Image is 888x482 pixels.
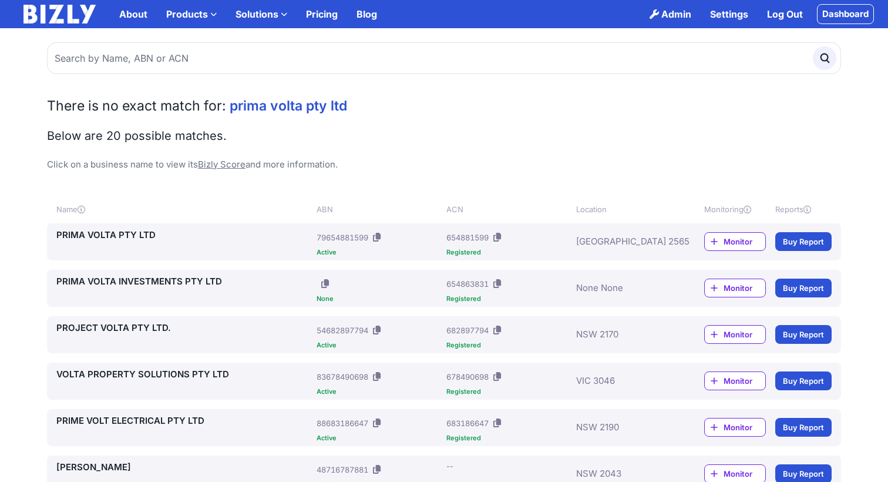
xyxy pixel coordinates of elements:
[317,249,442,256] div: Active
[775,371,832,390] a: Buy Report
[775,232,832,251] a: Buy Report
[226,2,297,26] label: Solutions
[56,275,312,289] a: PRIMA VOLTA INVESTMENTS PTY LTD
[724,421,765,433] span: Monitor
[446,417,489,429] div: 683186647
[640,2,701,26] a: Admin
[775,279,832,297] a: Buy Report
[56,367,312,381] a: VOLTA PROPERTY SOLUTIONS PTY LTD
[704,279,766,297] a: Monitor
[704,418,766,437] a: Monitor
[775,325,832,344] a: Buy Report
[110,2,157,26] a: About
[446,203,571,215] div: ACN
[317,324,368,336] div: 54682897794
[817,4,874,24] a: Dashboard
[297,2,347,26] a: Pricing
[704,325,766,344] a: Monitor
[317,389,442,395] div: Active
[230,98,347,114] span: prima volta pty ltd
[317,435,442,441] div: Active
[317,203,442,215] div: ABN
[317,371,368,383] div: 83678490698
[576,321,669,349] div: NSW 2170
[724,282,765,294] span: Monitor
[704,232,766,251] a: Monitor
[56,460,312,474] a: [PERSON_NAME]
[775,418,832,437] a: Buy Report
[157,2,226,26] label: Products
[317,342,442,349] div: Active
[446,389,571,395] div: Registered
[56,228,312,242] a: PRIMA VOLTA PTY LTD
[576,414,669,441] div: NSW 2190
[446,435,571,441] div: Registered
[47,98,226,114] span: There is no exact match for:
[56,321,312,335] a: PROJECT VOLTA PTY LTD.
[724,375,765,387] span: Monitor
[47,42,841,74] input: Search by Name, ABN or ACN
[446,278,489,290] div: 654863831
[47,129,227,143] span: Below are 20 possible matches.
[56,414,312,428] a: PRIME VOLT ELECTRICAL PTY LTD
[775,203,832,215] div: Reports
[317,296,442,302] div: None
[576,203,669,215] div: Location
[446,232,489,243] div: 654881599
[446,371,489,383] div: 678490698
[56,203,312,215] div: Name
[317,232,368,243] div: 79654881599
[724,236,765,247] span: Monitor
[446,296,571,302] div: Registered
[576,367,669,395] div: VIC 3046
[347,2,386,26] a: Blog
[446,342,571,349] div: Registered
[446,324,489,336] div: 682897794
[758,2,812,26] a: Log Out
[23,5,96,24] img: bizly_logo_white.svg
[704,203,766,215] div: Monitoring
[576,275,669,302] div: None None
[724,329,765,340] span: Monitor
[724,468,765,480] span: Monitor
[446,460,453,472] div: --
[47,158,841,172] p: Click on a business name to view its and more information.
[317,417,368,429] div: 88683186647
[576,228,669,256] div: [GEOGRAPHIC_DATA] 2565
[446,249,571,256] div: Registered
[701,2,758,26] a: Settings
[704,371,766,390] a: Monitor
[198,159,245,170] a: Bizly Score
[317,464,368,476] div: 48716787881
